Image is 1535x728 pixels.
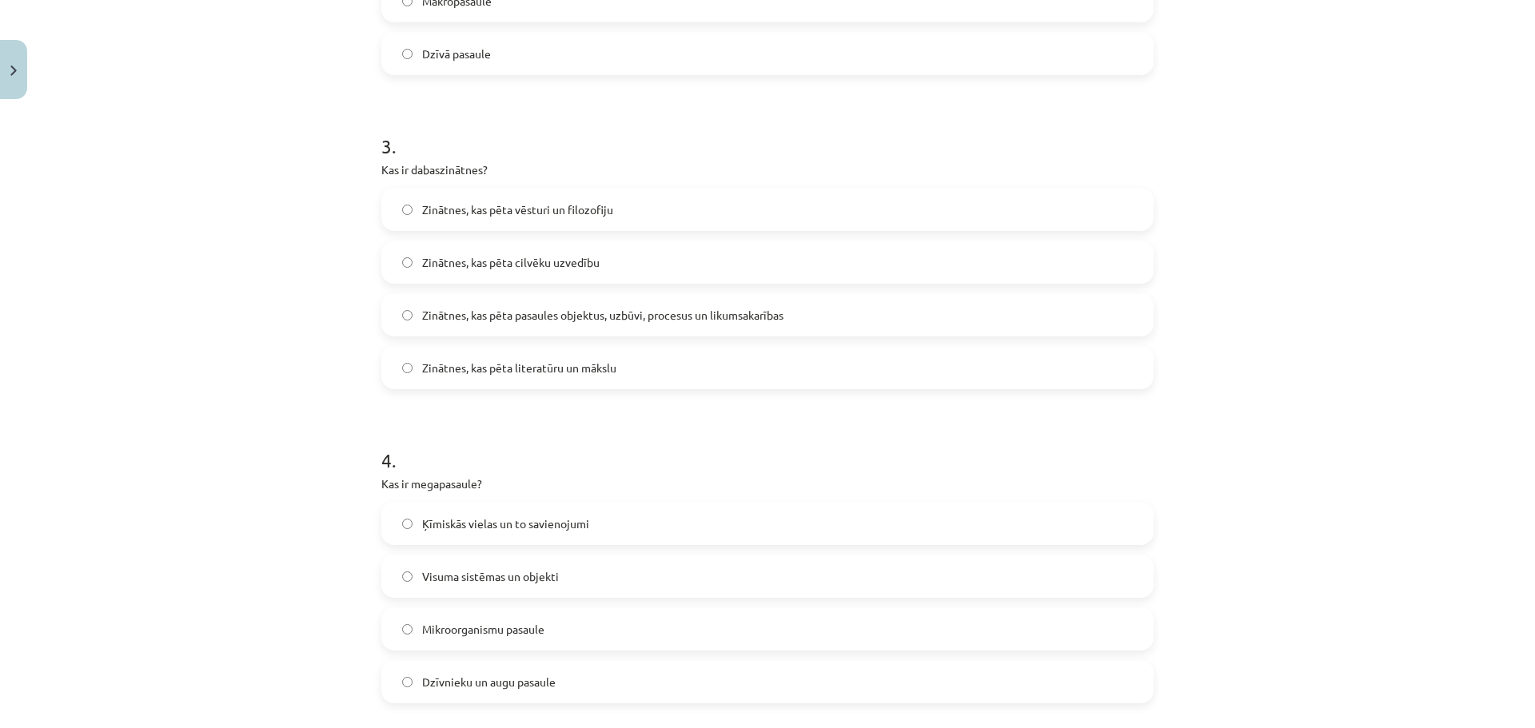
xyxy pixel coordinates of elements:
[422,360,616,376] span: Zinātnes, kas pēta literatūru un mākslu
[402,519,413,529] input: Ķīmiskās vielas un to savienojumi
[10,66,17,76] img: icon-close-lesson-0947bae3869378f0d4975bcd49f059093ad1ed9edebbc8119c70593378902aed.svg
[381,161,1154,178] p: Kas ir dabaszinātnes?
[422,515,589,532] span: Ķīmiskās vielas un to savienojumi
[422,674,556,690] span: Dzīvnieku un augu pasaule
[422,201,613,218] span: Zinātnes, kas pēta vēsturi un filozofiju
[402,205,413,215] input: Zinātnes, kas pēta vēsturi un filozofiju
[402,571,413,582] input: Visuma sistēmas un objekti
[402,257,413,268] input: Zinātnes, kas pēta cilvēku uzvedību
[422,621,544,638] span: Mikroorganismu pasaule
[402,677,413,687] input: Dzīvnieku un augu pasaule
[422,307,783,324] span: Zinātnes, kas pēta pasaules objektus, uzbūvi, procesus un likumsakarības
[381,107,1154,157] h1: 3 .
[381,475,1154,492] p: Kas ir megapasaule?
[402,363,413,373] input: Zinātnes, kas pēta literatūru un mākslu
[381,421,1154,471] h1: 4 .
[422,254,600,271] span: Zinātnes, kas pēta cilvēku uzvedību
[402,310,413,320] input: Zinātnes, kas pēta pasaules objektus, uzbūvi, procesus un likumsakarības
[402,624,413,635] input: Mikroorganismu pasaule
[422,46,491,62] span: Dzīvā pasaule
[402,49,413,59] input: Dzīvā pasaule
[422,568,559,585] span: Visuma sistēmas un objekti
